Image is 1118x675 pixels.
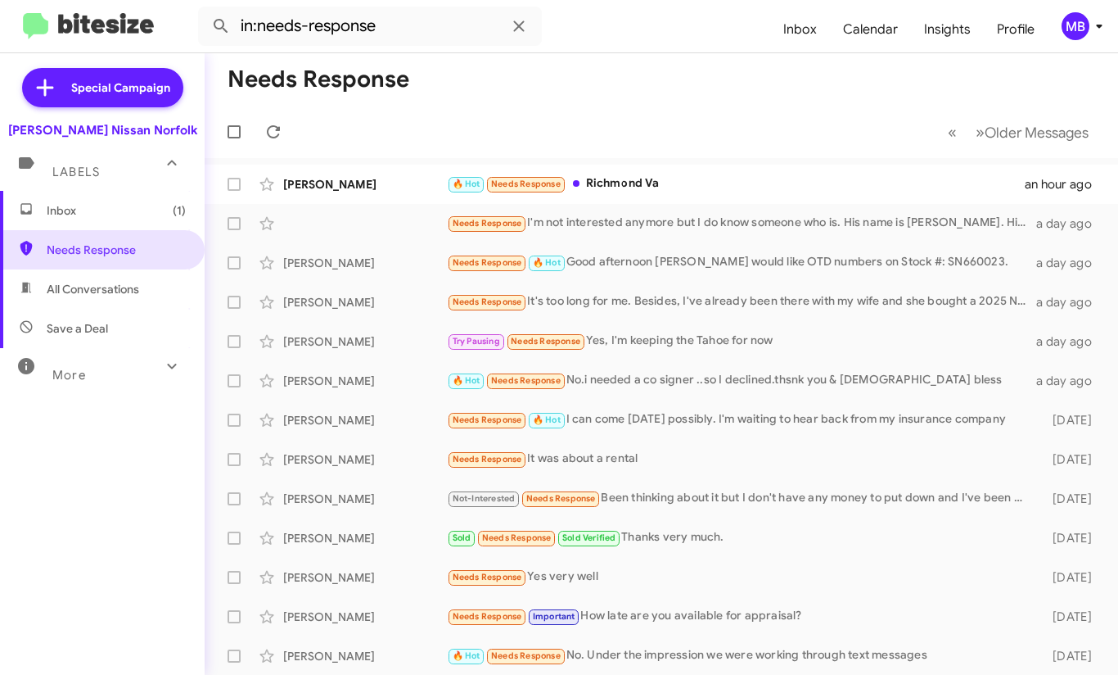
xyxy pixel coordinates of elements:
div: [DATE] [1035,530,1105,546]
span: Needs Response [453,218,522,229]
div: [DATE] [1035,412,1105,428]
div: [PERSON_NAME] [283,648,447,664]
div: Good afternoon [PERSON_NAME] would like OTD numbers on Stock #: SN660023. [447,253,1035,272]
div: a day ago [1035,294,1105,310]
span: Not-Interested [453,493,516,504]
div: [PERSON_NAME] [283,255,447,271]
span: Needs Response [491,650,561,661]
div: It's too long for me. Besides, I've already been there with my wife and she bought a 2025 Nissan ... [447,292,1035,311]
span: Important [533,611,575,622]
div: Been thinking about it but I don't have any money to put down and I've been working on my credit ... [447,489,1035,508]
span: Needs Response [491,375,561,386]
span: 🔥 Hot [453,650,480,661]
span: » [976,122,985,143]
button: Next [966,116,1098,149]
div: [DATE] [1035,451,1105,468]
div: [PERSON_NAME] [283,451,447,468]
div: MB [1062,12,1089,40]
span: Sold Verified [562,532,616,543]
span: Needs Response [47,242,186,258]
button: MB [1048,12,1100,40]
a: Calendar [830,6,911,53]
div: an hour ago [1025,176,1105,193]
span: Needs Response [511,336,580,347]
div: No. Under the impression we were working through text messages [447,646,1035,665]
div: [PERSON_NAME] [283,412,447,428]
div: I can come [DATE] possibly. I'm waiting to hear back from my insurance company [447,410,1035,429]
div: Yes very well [447,568,1035,587]
div: [PERSON_NAME] [283,333,447,350]
div: [PERSON_NAME] [283,294,447,310]
span: Needs Response [526,493,596,504]
div: Yes, I'm keeping the Tahoe for now [447,332,1035,351]
a: Profile [984,6,1048,53]
span: Needs Response [482,532,552,543]
div: [DATE] [1035,609,1105,625]
div: a day ago [1035,373,1105,389]
div: [PERSON_NAME] [283,176,447,193]
span: Needs Response [453,257,522,268]
span: (1) [173,202,186,219]
span: Older Messages [985,124,1089,142]
div: [PERSON_NAME] [283,530,447,546]
div: [PERSON_NAME] [283,373,447,389]
div: [DATE] [1035,491,1105,507]
div: How late are you available for appraisal? [447,607,1035,626]
span: Needs Response [491,179,561,189]
button: Previous [938,116,967,149]
div: a day ago [1035,333,1105,350]
div: No.i needed a co signer ..so I declined.thsnk you & [DEMOGRAPHIC_DATA] bless [447,371,1035,390]
span: 🔥 Hot [453,179,480,189]
span: Sold [453,532,471,543]
span: Needs Response [453,572,522,582]
span: Needs Response [453,415,522,425]
span: 🔥 Hot [533,257,561,268]
div: I'm not interested anymore but I do know someone who is. His name is [PERSON_NAME]. His number is... [447,214,1035,233]
span: More [52,368,86,383]
div: [DATE] [1035,648,1105,664]
span: Try Pausing [453,336,500,347]
div: [PERSON_NAME] Nissan Norfolk [8,122,197,138]
div: a day ago [1035,215,1105,232]
span: Labels [52,165,100,179]
div: a day ago [1035,255,1105,271]
div: It was about a rental [447,450,1035,469]
nav: Page navigation example [939,116,1098,149]
span: 🔥 Hot [533,415,561,425]
input: Search [198,7,542,46]
a: Special Campaign [22,68,183,107]
span: Save a Deal [47,320,108,337]
a: Inbox [770,6,830,53]
h1: Needs Response [228,66,409,93]
div: [PERSON_NAME] [283,491,447,507]
span: Needs Response [453,611,522,622]
span: Inbox [47,202,186,219]
span: « [948,122,957,143]
span: 🔥 Hot [453,375,480,386]
div: [DATE] [1035,569,1105,586]
div: Thanks very much. [447,528,1035,547]
div: [PERSON_NAME] [283,569,447,586]
span: Needs Response [453,297,522,307]
div: [PERSON_NAME] [283,609,447,625]
span: Special Campaign [71,79,170,96]
div: Richmond Va [447,174,1025,193]
a: Insights [911,6,984,53]
span: Needs Response [453,454,522,464]
span: All Conversations [47,281,139,297]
